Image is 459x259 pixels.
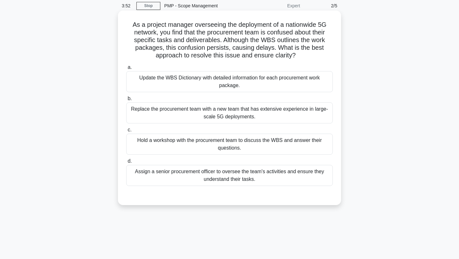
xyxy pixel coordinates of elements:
div: Replace the procurement team with a new team that has extensive experience in large-scale 5G depl... [126,102,333,123]
span: c. [127,127,131,132]
span: a. [127,64,132,70]
h5: As a project manager overseeing the deployment of a nationwide 5G network, you find that the proc... [126,21,333,60]
div: Assign a senior procurement officer to oversee the team's activities and ensure they understand t... [126,165,333,186]
a: Stop [136,2,160,10]
span: b. [127,96,132,101]
div: Hold a workshop with the procurement team to discuss the WBS and answer their questions. [126,134,333,155]
div: Update the WBS Dictionary with detailed information for each procurement work package. [126,71,333,92]
span: d. [127,158,132,164]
